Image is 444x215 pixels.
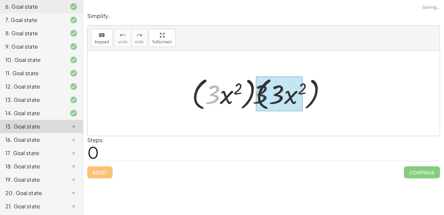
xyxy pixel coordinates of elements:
[5,162,59,170] div: 18. Goal state
[70,96,78,104] i: Task finished and correct.
[70,136,78,144] i: Task not started.
[114,29,132,47] button: undoundo
[153,40,172,44] span: fullscreen
[5,83,59,91] div: 12. Goal state
[131,29,148,47] button: redoredo
[91,29,113,47] button: keyboardkeypad
[70,43,78,51] i: Task finished and correct.
[70,162,78,170] i: Task not started.
[135,40,144,44] span: redo
[5,43,59,51] div: 9. Goal state
[70,83,78,91] i: Task finished and correct.
[5,149,59,157] div: 17. Goal state
[99,31,105,39] i: keyboard
[70,149,78,157] i: Task not started.
[5,122,59,130] div: 15. Goal state
[5,3,59,11] div: 6. Goal state
[5,136,59,144] div: 16. Goal state
[120,31,126,39] i: undo
[87,136,104,143] label: Steps:
[70,109,78,117] i: Task finished and correct.
[70,29,78,37] i: Task finished and correct.
[136,31,143,39] i: redo
[70,16,78,24] i: Task finished and correct.
[5,96,59,104] div: 13. Goal state
[5,16,59,24] div: 7. Goal state
[70,176,78,184] i: Task not started.
[149,29,176,47] button: fullscreen
[5,29,59,37] div: 8. Goal state
[70,122,78,130] i: Task not started.
[5,109,59,117] div: 14. Goal state
[70,189,78,197] i: Task not started.
[5,202,59,210] div: 21. Goal state
[95,40,109,44] span: keypad
[5,176,59,184] div: 19. Goal state
[5,189,59,197] div: 20. Goal state
[70,202,78,210] i: Task not started.
[5,69,59,77] div: 11. Goal state
[118,40,128,44] span: undo
[70,56,78,64] i: Task finished and correct.
[70,3,78,11] i: Task finished and correct.
[422,4,440,11] span: Saving…
[70,69,78,77] i: Task finished and correct.
[87,12,440,20] p: Simplify.
[87,142,99,162] span: 0
[5,56,59,64] div: 10. Goal state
